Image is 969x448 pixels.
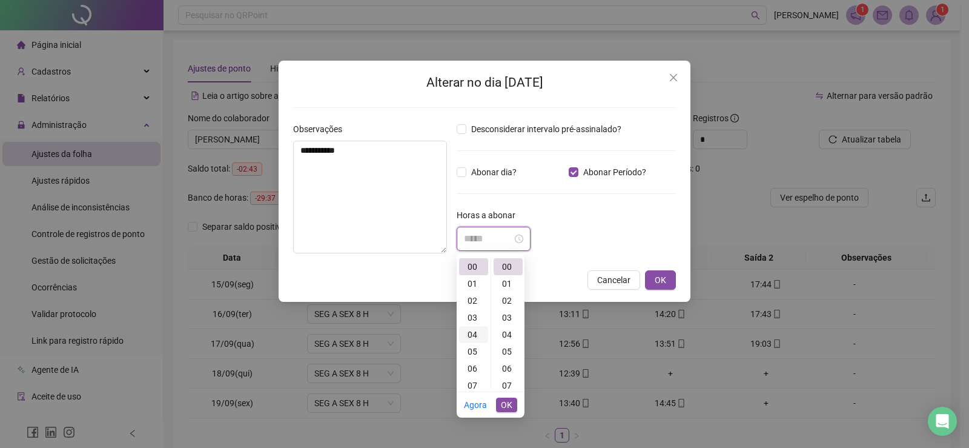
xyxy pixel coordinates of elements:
label: Horas a abonar [457,209,523,222]
button: OK [496,398,517,412]
span: Abonar dia? [466,165,521,179]
div: 00 [459,258,488,275]
div: 07 [459,377,488,394]
label: Observações [293,122,350,136]
div: 06 [459,360,488,377]
div: 04 [494,326,523,343]
span: OK [655,273,666,287]
div: Open Intercom Messenger [928,407,957,436]
div: 02 [494,292,523,309]
span: close [669,73,678,82]
span: Cancelar [597,273,630,287]
button: OK [645,270,676,290]
div: 05 [494,343,523,360]
div: 01 [459,275,488,292]
div: 04 [459,326,488,343]
button: Close [664,68,683,87]
span: OK [501,398,512,412]
a: Agora [464,400,487,410]
div: 02 [459,292,488,309]
div: 07 [494,377,523,394]
div: 05 [459,343,488,360]
div: 06 [494,360,523,377]
span: Desconsiderar intervalo pré-assinalado? [466,122,626,136]
div: 03 [494,309,523,326]
div: 00 [494,258,523,275]
div: 03 [459,309,488,326]
span: Abonar Período? [578,165,651,179]
h2: Alterar no dia [DATE] [293,73,676,93]
div: 01 [494,275,523,292]
button: Cancelar [587,270,640,290]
